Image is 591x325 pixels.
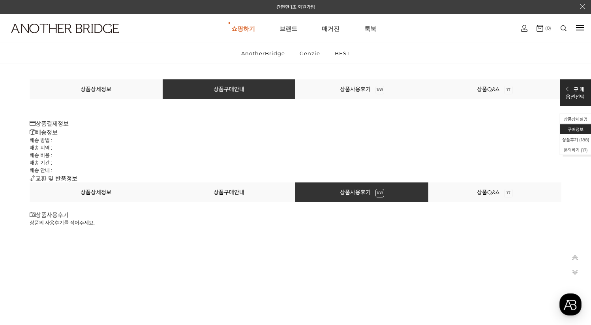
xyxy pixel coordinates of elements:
a: (0) [537,25,551,32]
h3: 상품사용후기 [30,210,561,219]
a: Genzie [293,43,327,64]
li: 배송 비용 : [30,151,561,159]
a: BEST [328,43,356,64]
a: 쇼핑하기 [231,14,255,43]
a: 매거진 [322,14,340,43]
h3: 상품결제정보 [30,119,561,128]
a: 설정 [102,250,152,270]
span: 188 [375,189,384,197]
span: 대화 [72,263,82,269]
li: 배송 기간 : [30,159,561,166]
a: 브랜드 [280,14,297,43]
li: 배송 지역 : [30,144,561,151]
a: 상품사용후기 [340,86,384,93]
a: logo [4,24,93,53]
img: cart [521,25,527,32]
img: cart [537,25,543,32]
a: 상품상세정보 [81,189,111,196]
a: 상품Q&A [477,189,513,196]
li: 배송 방법 : [30,136,561,144]
a: AnotherBridge [235,43,292,64]
span: (0) [543,25,551,31]
a: 대화 [52,250,102,270]
a: 상품사용후기 [340,189,384,196]
p: 옵션선택 [566,93,585,100]
a: 상품구매안내 [214,86,244,93]
h3: 배송정보 [30,128,561,136]
p: 구 매 [566,85,585,93]
a: 홈 [2,250,52,270]
span: 188 [581,137,588,143]
img: search [561,25,567,31]
a: 상품Q&A [477,86,513,93]
a: 간편한 1초 회원가입 [276,4,315,10]
a: 상품구매안내 [214,189,244,196]
span: 설정 [122,262,131,269]
img: logo [11,24,119,33]
a: 상품상세정보 [81,86,111,93]
span: 188 [375,86,384,94]
li: 배송 안내 : [30,166,561,174]
h3: 교환 및 반품정보 [30,174,561,182]
span: 홈 [25,262,30,269]
p: 상품의 사용후기를 적어주세요. [30,219,561,226]
span: 17 [504,189,513,197]
a: 룩북 [364,14,376,43]
span: 17 [504,86,513,94]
